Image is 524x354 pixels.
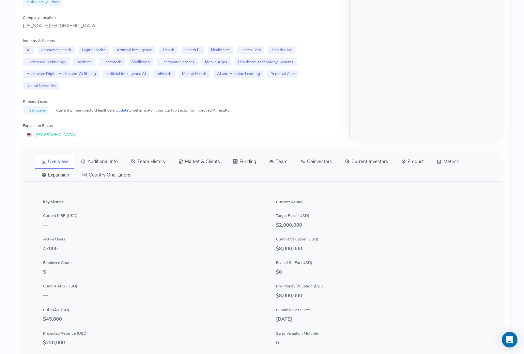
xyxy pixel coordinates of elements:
[23,23,338,30] div: [US_STATE][GEOGRAPHIC_DATA]
[276,331,318,336] label: Sales Valuation Multiple
[23,70,99,78] span: Healthcare Digital Health and Wellbeing
[76,168,137,182] a: Country One-Liners
[23,38,55,44] label: Industry & Sectors
[276,260,312,266] label: Raised So Far (USD)
[226,155,263,169] a: Funding
[73,58,95,66] span: medtech
[276,223,481,228] h5: $2,000,000
[430,155,465,169] a: Metrics
[23,58,69,66] span: Healthcare Technology
[276,236,318,242] label: Current Valuation (USD)
[23,15,56,21] label: Company Location
[35,168,76,182] a: Expansion
[43,331,88,336] label: Projected Revenue (USD)
[43,283,77,289] label: Current ARR (USD)
[276,213,309,219] label: Target Raise (USD)
[43,260,72,266] label: Employee Count
[43,316,248,322] h5: $45,000
[43,340,248,346] h5: $220,000
[23,46,34,54] span: AI
[38,46,75,54] span: Consumer Health
[179,70,210,78] span: Mental Health
[79,46,109,54] span: Digital Health
[276,316,481,322] h5: [DATE]
[237,46,265,54] span: Health Tech
[103,70,149,78] span: artificial intelligence AI
[113,46,156,54] span: Artificial Intelligence
[263,155,294,169] a: Team
[338,155,394,169] a: Current Investors
[23,123,53,129] label: Expansion Focus
[56,107,230,113] small: Current primary sector: . to better match your startup sector for improved AI results.
[276,200,481,204] h6: Current Round
[43,246,248,252] h5: 47000
[43,213,78,219] label: Current MRR (USD)
[276,293,481,299] h5: $8,000,000
[213,70,263,78] span: AI and Machine Learning
[294,155,338,169] a: Coinvestors
[23,106,48,115] span: Healthcare
[96,108,115,113] span: Healthcare
[43,269,248,275] h5: 5
[172,155,226,169] a: Market & Clients
[129,58,153,66] span: Wellbeing
[276,246,481,252] h5: $8,000,000
[74,155,124,169] a: Additional Info
[43,236,65,242] label: Active Users
[181,46,204,54] span: Health IT
[276,340,481,346] h5: 6
[43,293,248,299] h5: —
[208,46,233,54] span: Healthcare
[23,99,49,104] label: Primary Sector
[23,131,78,139] span: [GEOGRAPHIC_DATA]
[43,223,248,228] h5: —
[268,46,295,54] span: Health Care
[159,46,177,54] span: Health
[43,200,248,204] h6: Key Metrics
[116,108,128,113] a: Update
[157,58,198,66] span: Healthcare Services
[276,283,325,289] label: Pre-Money Valuation (USD)
[502,332,517,347] div: Open Intercom Messenger
[235,58,297,66] span: Healthcare Technology Systems
[202,58,231,66] span: Mobile Apps
[276,307,311,313] label: Funding Close Date
[124,155,172,169] a: Team History
[35,155,74,169] a: Overview
[267,70,298,78] span: Personal Care
[43,307,69,313] label: EBITDA (USD)
[276,269,481,275] h5: $0
[99,58,125,66] span: Healthtech
[153,70,175,78] span: mHealth
[394,155,430,169] a: Product
[23,82,59,90] span: Neural Networks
